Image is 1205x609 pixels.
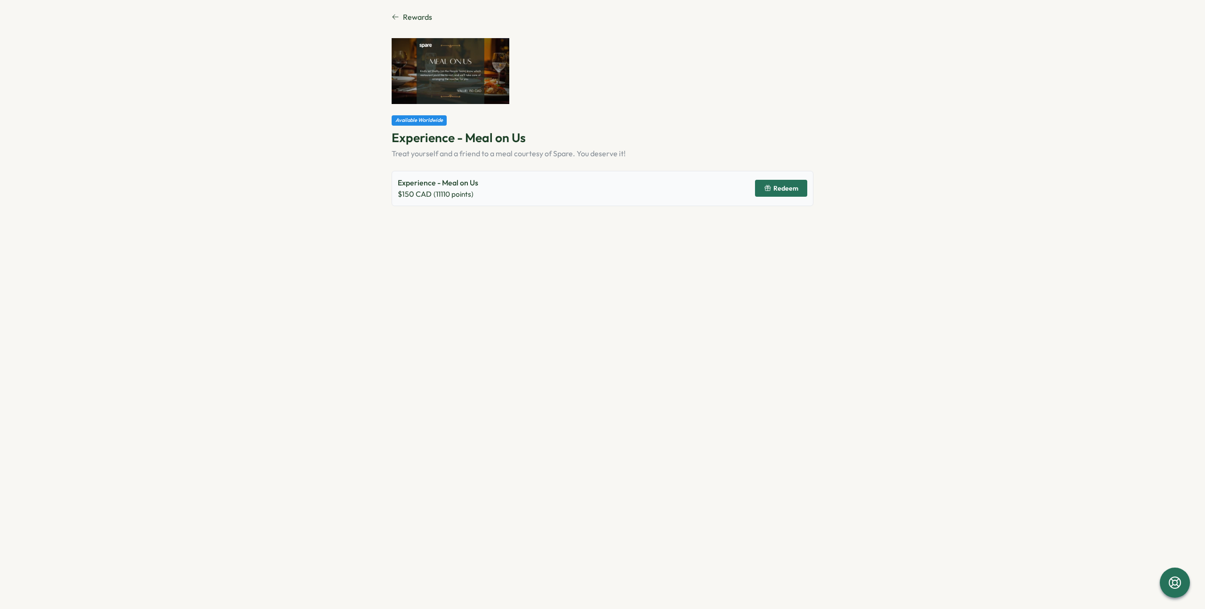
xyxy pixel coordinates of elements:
span: $ 150 CAD [398,188,432,200]
img: Experience - Meal on Us [392,38,509,104]
button: Redeem [755,180,807,197]
span: Redeem [773,185,798,192]
p: Experience - Meal on Us [392,129,813,146]
a: Rewards [392,11,813,23]
span: ( 11110 points) [434,189,474,200]
div: Treat yourself and a friend to a meal courtesy of Spare. You deserve it! [392,148,813,160]
p: Experience - Meal on Us [398,177,478,189]
div: Available Worldwide [392,115,447,125]
span: Rewards [403,11,432,23]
